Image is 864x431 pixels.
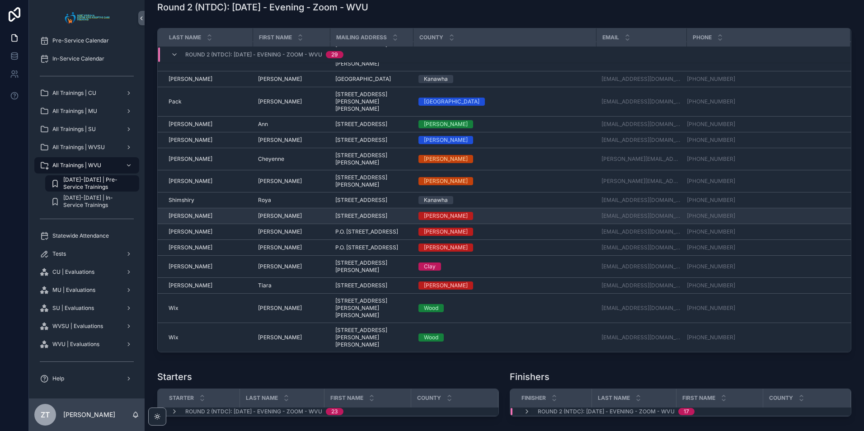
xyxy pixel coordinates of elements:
[601,98,681,105] a: [EMAIL_ADDRESS][DOMAIN_NAME]
[687,98,735,105] a: [PHONE_NUMBER]
[424,304,438,312] div: Wood
[424,155,468,163] div: [PERSON_NAME]
[418,155,591,163] a: [PERSON_NAME]
[424,333,438,342] div: Wood
[687,197,839,204] a: [PHONE_NUMBER]
[169,394,194,402] span: Starter
[687,244,735,251] a: [PHONE_NUMBER]
[258,334,324,341] a: [PERSON_NAME]
[418,75,591,83] a: Kanawha
[335,282,387,289] span: [STREET_ADDRESS]
[258,136,324,144] a: [PERSON_NAME]
[601,244,681,251] a: [EMAIL_ADDRESS][DOMAIN_NAME]
[34,139,139,155] a: All Trainings | WVSU
[169,75,212,83] span: [PERSON_NAME]
[335,212,387,220] span: [STREET_ADDRESS]
[169,212,212,220] span: [PERSON_NAME]
[34,336,139,352] a: WVU | Evaluations
[424,120,468,128] div: [PERSON_NAME]
[335,228,408,235] a: P.O. [STREET_ADDRESS]
[258,75,324,83] a: [PERSON_NAME]
[169,75,247,83] a: [PERSON_NAME]
[45,193,139,210] a: [DATE]-[DATE] | In-Service Trainings
[169,136,212,144] span: [PERSON_NAME]
[258,121,324,128] a: Ann
[424,177,468,185] div: [PERSON_NAME]
[34,157,139,173] a: All Trainings | WVU
[258,244,324,251] a: [PERSON_NAME]
[34,264,139,280] a: CU | Evaluations
[418,98,591,106] a: [GEOGRAPHIC_DATA]
[169,121,212,128] span: [PERSON_NAME]
[687,305,735,312] a: [PHONE_NUMBER]
[185,51,322,58] span: Round 2 (NTDC): [DATE] - Evening - Zoom - WVU
[687,98,839,105] a: [PHONE_NUMBER]
[687,334,735,341] a: [PHONE_NUMBER]
[34,282,139,298] a: MU | Evaluations
[602,34,619,41] span: Email
[52,144,105,151] span: All Trainings | WVSU
[335,152,408,166] a: [STREET_ADDRESS][PERSON_NAME]
[169,212,247,220] a: [PERSON_NAME]
[418,120,591,128] a: [PERSON_NAME]
[521,394,546,402] span: Finisher
[169,244,212,251] span: [PERSON_NAME]
[52,37,109,44] span: Pre-Service Calendar
[258,244,302,251] span: [PERSON_NAME]
[335,174,408,188] a: [STREET_ADDRESS][PERSON_NAME]
[169,305,247,312] a: Wix
[34,33,139,49] a: Pre-Service Calendar
[34,318,139,334] a: WVSU | Evaluations
[63,410,115,419] p: [PERSON_NAME]
[52,108,97,115] span: All Trainings | MU
[335,75,391,83] span: [GEOGRAPHIC_DATA]
[169,136,247,144] a: [PERSON_NAME]
[687,155,735,163] a: [PHONE_NUMBER]
[169,98,247,105] a: Pack
[418,304,591,312] a: Wood
[258,212,302,220] span: [PERSON_NAME]
[418,196,591,204] a: Kanawha
[52,305,94,312] span: SU | Evaluations
[52,126,96,133] span: All Trainings | SU
[687,136,839,144] a: [PHONE_NUMBER]
[29,36,145,398] div: scrollable content
[62,11,112,25] img: App logo
[336,34,387,41] span: Mailing Address
[258,155,284,163] span: Cheyenne
[418,262,591,271] a: Clay
[258,282,272,289] span: Tiara
[601,305,681,312] a: [EMAIL_ADDRESS][DOMAIN_NAME]
[418,228,591,236] a: [PERSON_NAME]
[687,155,839,163] a: [PHONE_NUMBER]
[258,212,324,220] a: [PERSON_NAME]
[424,281,468,290] div: [PERSON_NAME]
[169,34,201,41] span: Last Name
[687,212,735,220] a: [PHONE_NUMBER]
[601,228,681,235] a: [EMAIL_ADDRESS][DOMAIN_NAME]
[687,263,839,270] a: [PHONE_NUMBER]
[169,155,247,163] a: [PERSON_NAME]
[601,155,681,163] a: [PERSON_NAME][EMAIL_ADDRESS][DOMAIN_NAME]
[169,228,212,235] span: [PERSON_NAME]
[687,75,839,83] a: [PHONE_NUMBER]
[601,282,681,289] a: [EMAIL_ADDRESS][DOMAIN_NAME]
[169,334,247,341] a: Wix
[601,121,681,128] a: [EMAIL_ADDRESS][DOMAIN_NAME]
[258,305,324,312] a: [PERSON_NAME]
[601,197,681,204] a: [EMAIL_ADDRESS][DOMAIN_NAME]
[769,394,793,402] span: County
[687,121,735,128] a: [PHONE_NUMBER]
[331,408,338,415] div: 23
[169,178,247,185] a: [PERSON_NAME]
[418,281,591,290] a: [PERSON_NAME]
[687,212,839,220] a: [PHONE_NUMBER]
[424,98,479,106] div: [GEOGRAPHIC_DATA]
[424,136,468,144] div: [PERSON_NAME]
[335,327,408,348] span: [STREET_ADDRESS][PERSON_NAME][PERSON_NAME]
[687,178,735,185] a: [PHONE_NUMBER]
[258,263,324,270] a: [PERSON_NAME]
